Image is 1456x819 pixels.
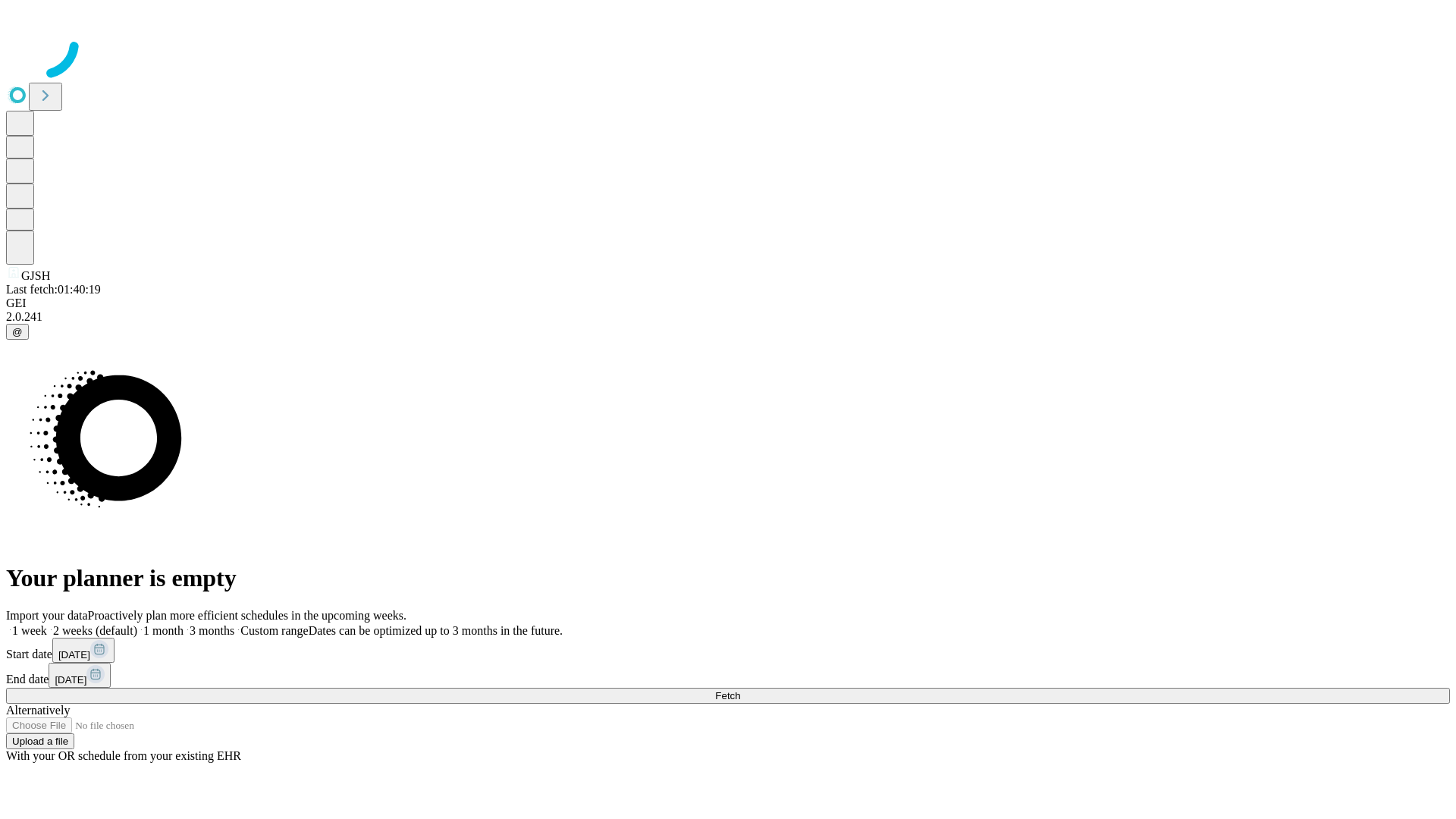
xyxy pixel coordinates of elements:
[12,624,47,637] span: 1 week
[6,324,29,340] button: @
[58,649,90,661] span: [DATE]
[6,310,1450,324] div: 2.0.241
[6,688,1450,704] button: Fetch
[55,674,86,686] span: [DATE]
[6,749,241,762] span: With your OR schedule from your existing EHR
[6,283,101,296] span: Last fetch: 01:40:19
[6,297,1450,310] div: GEI
[88,609,406,622] span: Proactively plan more efficient schedules in the upcoming weeks.
[6,663,1450,688] div: End date
[6,704,70,717] span: Alternatively
[6,609,88,622] span: Import your data
[49,663,111,688] button: [DATE]
[6,564,1450,592] h1: Your planner is empty
[143,624,184,637] span: 1 month
[12,326,23,337] span: @
[309,624,563,637] span: Dates can be optimized up to 3 months in the future.
[21,269,50,282] span: GJSH
[6,638,1450,663] div: Start date
[6,733,74,749] button: Upload a file
[715,690,740,701] span: Fetch
[53,624,137,637] span: 2 weeks (default)
[190,624,234,637] span: 3 months
[240,624,308,637] span: Custom range
[52,638,115,663] button: [DATE]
